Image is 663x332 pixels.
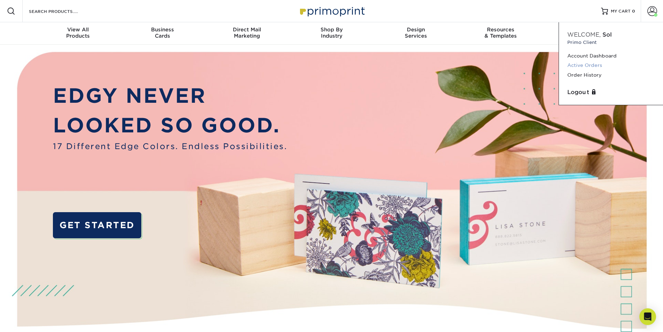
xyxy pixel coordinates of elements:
span: Welcome, [567,31,601,38]
a: Order History [567,70,655,80]
span: Contact [543,26,628,33]
span: 0 [632,9,635,14]
p: EDGY NEVER [53,81,287,111]
span: 17 Different Edge Colors. Endless Possibilities. [53,140,287,152]
span: Shop By [289,26,374,33]
div: Products [36,26,120,39]
a: DesignServices [374,22,458,45]
img: Primoprint [297,3,366,18]
span: Resources [458,26,543,33]
p: LOOKED SO GOOD. [53,110,287,140]
span: Business [120,26,205,33]
div: Marketing [205,26,289,39]
a: Shop ByIndustry [289,22,374,45]
a: GET STARTED [53,212,141,238]
a: Contact& Support [543,22,628,45]
div: & Support [543,26,628,39]
input: SEARCH PRODUCTS..... [28,7,96,15]
div: Industry [289,26,374,39]
a: View AllProducts [36,22,120,45]
a: Logout [567,88,655,96]
span: View All [36,26,120,33]
a: Direct MailMarketing [205,22,289,45]
div: & Templates [458,26,543,39]
a: Resources& Templates [458,22,543,45]
span: Sol [602,31,612,38]
div: Services [374,26,458,39]
span: MY CART [611,8,631,14]
div: Cards [120,26,205,39]
a: BusinessCards [120,22,205,45]
span: Design [374,26,458,33]
span: Direct Mail [205,26,289,33]
a: Active Orders [567,61,655,70]
small: Primo Client [567,39,655,46]
div: Open Intercom Messenger [639,308,656,325]
a: Account Dashboard [567,51,655,61]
